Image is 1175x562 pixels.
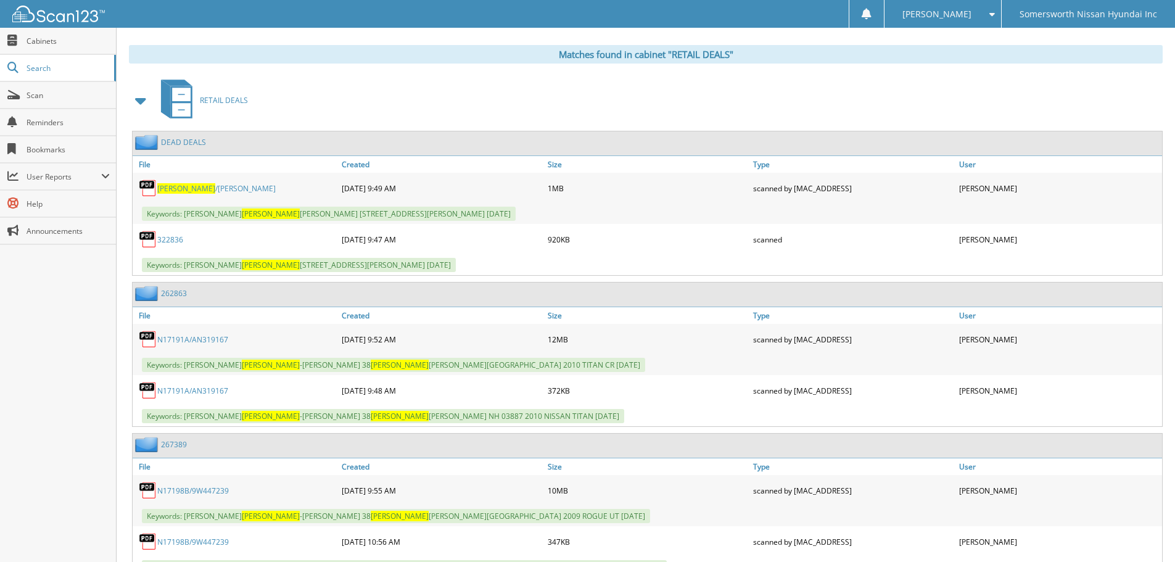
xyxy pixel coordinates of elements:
[27,117,110,128] span: Reminders
[956,327,1162,352] div: [PERSON_NAME]
[545,156,751,173] a: Size
[135,134,161,150] img: folder2.png
[339,227,545,252] div: [DATE] 9:47 AM
[133,307,339,324] a: File
[545,378,751,403] div: 372KB
[27,171,101,182] span: User Reports
[956,529,1162,554] div: [PERSON_NAME]
[135,286,161,301] img: folder2.png
[27,90,110,101] span: Scan
[750,478,956,503] div: scanned by [MAC_ADDRESS]
[339,458,545,475] a: Created
[129,45,1163,64] div: Matches found in cabinet "RETAIL DEALS"
[139,481,157,500] img: PDF.png
[545,458,751,475] a: Size
[139,179,157,197] img: PDF.png
[339,156,545,173] a: Created
[135,437,161,452] img: folder2.png
[161,288,187,299] a: 262863
[157,234,183,245] a: 322836
[956,307,1162,324] a: User
[142,409,624,423] span: Keywords: [PERSON_NAME] -[PERSON_NAME] 38 [PERSON_NAME] NH 03887 2010 NISSAN TITAN [DATE]
[1020,10,1157,18] span: Somersworth Nissan Hyundai Inc
[339,378,545,403] div: [DATE] 9:48 AM
[750,529,956,554] div: scanned by [MAC_ADDRESS]
[339,327,545,352] div: [DATE] 9:52 AM
[339,529,545,554] div: [DATE] 10:56 AM
[27,144,110,155] span: Bookmarks
[956,478,1162,503] div: [PERSON_NAME]
[242,260,300,270] span: [PERSON_NAME]
[133,458,339,475] a: File
[1113,503,1175,562] iframe: Chat Widget
[242,511,300,521] span: [PERSON_NAME]
[750,307,956,324] a: Type
[142,509,650,523] span: Keywords: [PERSON_NAME] -[PERSON_NAME] 38 [PERSON_NAME][GEOGRAPHIC_DATA] 2009 ROGUE UT [DATE]
[27,63,108,73] span: Search
[339,176,545,200] div: [DATE] 9:49 AM
[157,486,229,496] a: N17198B/9W447239
[154,76,248,125] a: RETAIL DEALS
[157,386,228,396] a: N17191A/AN319167
[750,378,956,403] div: scanned by [MAC_ADDRESS]
[750,156,956,173] a: Type
[545,478,751,503] div: 10MB
[956,176,1162,200] div: [PERSON_NAME]
[956,156,1162,173] a: User
[161,439,187,450] a: 267389
[142,358,645,372] span: Keywords: [PERSON_NAME] -[PERSON_NAME] 38 [PERSON_NAME][GEOGRAPHIC_DATA] 2010 TITAN CR [DATE]
[339,478,545,503] div: [DATE] 9:55 AM
[545,227,751,252] div: 920KB
[142,258,456,272] span: Keywords: [PERSON_NAME] [STREET_ADDRESS][PERSON_NAME] [DATE]
[139,230,157,249] img: PDF.png
[27,36,110,46] span: Cabinets
[27,226,110,236] span: Announcements
[157,183,276,194] a: [PERSON_NAME]/[PERSON_NAME]
[956,458,1162,475] a: User
[142,207,516,221] span: Keywords: [PERSON_NAME] [PERSON_NAME] [STREET_ADDRESS][PERSON_NAME] [DATE]
[750,227,956,252] div: scanned
[371,511,429,521] span: [PERSON_NAME]
[12,6,105,22] img: scan123-logo-white.svg
[956,227,1162,252] div: [PERSON_NAME]
[339,307,545,324] a: Created
[545,529,751,554] div: 347KB
[161,137,206,147] a: DEAD DEALS
[242,360,300,370] span: [PERSON_NAME]
[157,183,215,194] span: [PERSON_NAME]
[139,381,157,400] img: PDF.png
[27,199,110,209] span: Help
[200,95,248,105] span: RETAIL DEALS
[157,334,228,345] a: N17191A/AN319167
[133,156,339,173] a: File
[545,176,751,200] div: 1MB
[139,532,157,551] img: PDF.png
[750,458,956,475] a: Type
[242,411,300,421] span: [PERSON_NAME]
[545,327,751,352] div: 12MB
[242,209,300,219] span: [PERSON_NAME]
[750,327,956,352] div: scanned by [MAC_ADDRESS]
[956,378,1162,403] div: [PERSON_NAME]
[139,330,157,349] img: PDF.png
[371,411,429,421] span: [PERSON_NAME]
[545,307,751,324] a: Size
[902,10,971,18] span: [PERSON_NAME]
[750,176,956,200] div: scanned by [MAC_ADDRESS]
[157,537,229,547] a: N17198B/9W447239
[371,360,429,370] span: [PERSON_NAME]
